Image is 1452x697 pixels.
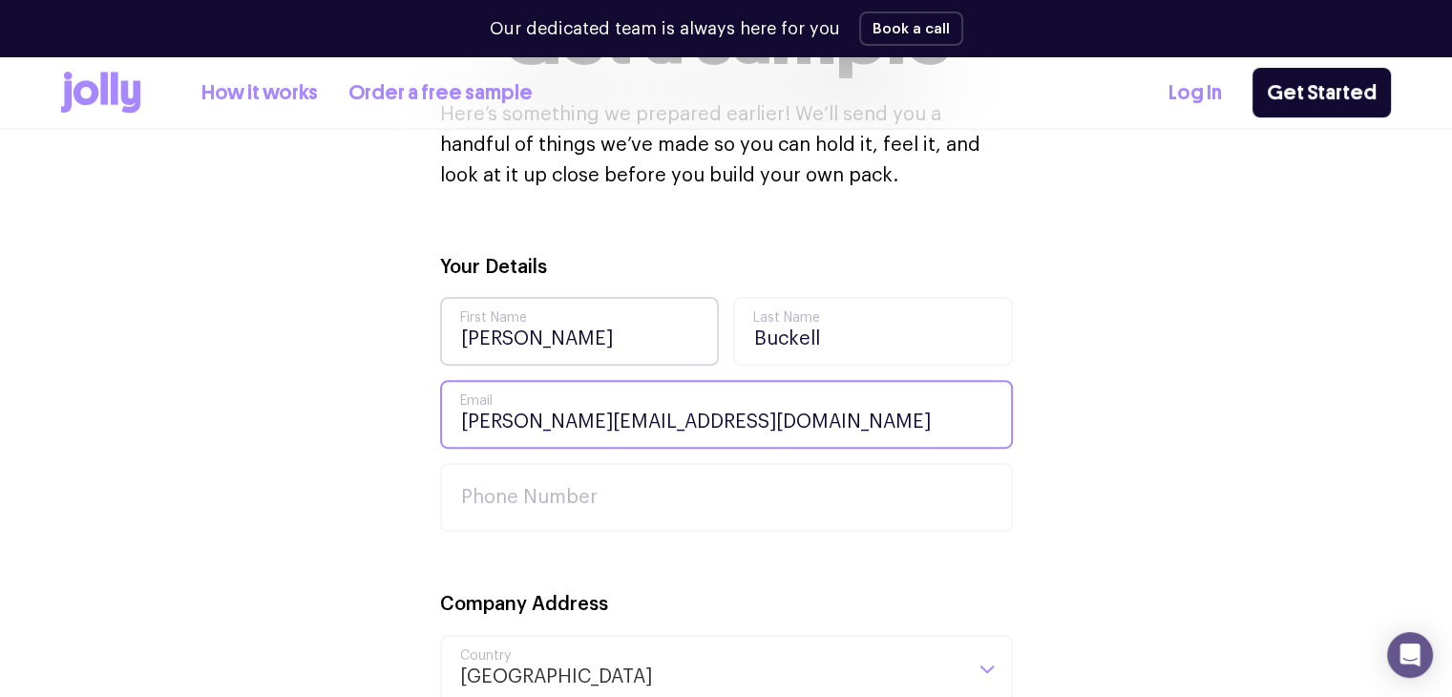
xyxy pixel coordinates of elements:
[440,99,1013,191] p: Here’s something we prepared earlier! We’ll send you a handful of things we’ve made so you can ho...
[201,77,318,109] a: How it works
[440,591,608,619] label: Company Address
[1252,68,1391,117] a: Get Started
[440,254,547,282] label: Your Details
[859,11,963,46] button: Book a call
[348,77,533,109] a: Order a free sample
[1387,632,1433,678] div: Open Intercom Messenger
[1168,77,1222,109] a: Log In
[490,16,840,42] p: Our dedicated team is always here for you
